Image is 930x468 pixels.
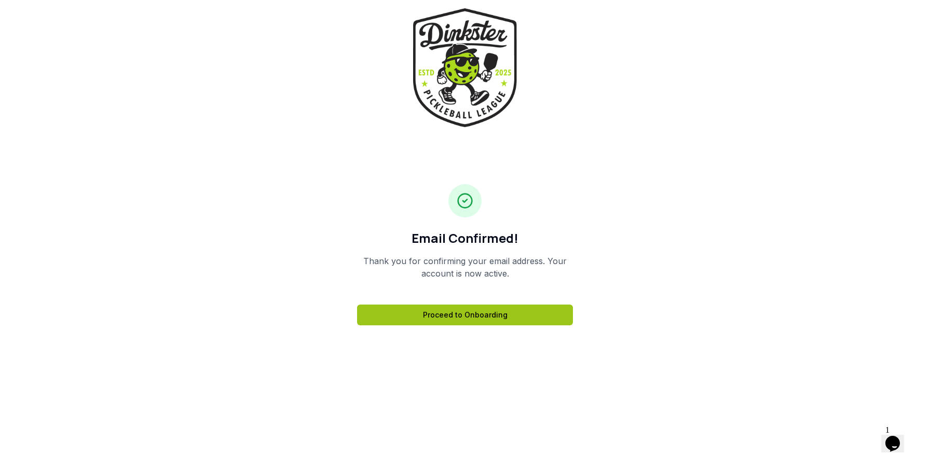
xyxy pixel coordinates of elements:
h1: Email Confirmed! [357,230,573,246]
iframe: chat widget [881,421,914,452]
p: Thank you for confirming your email address. Your account is now active. [357,255,573,280]
a: Proceed to Onboarding [357,305,573,325]
img: Dinkster League Logo [413,8,517,127]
